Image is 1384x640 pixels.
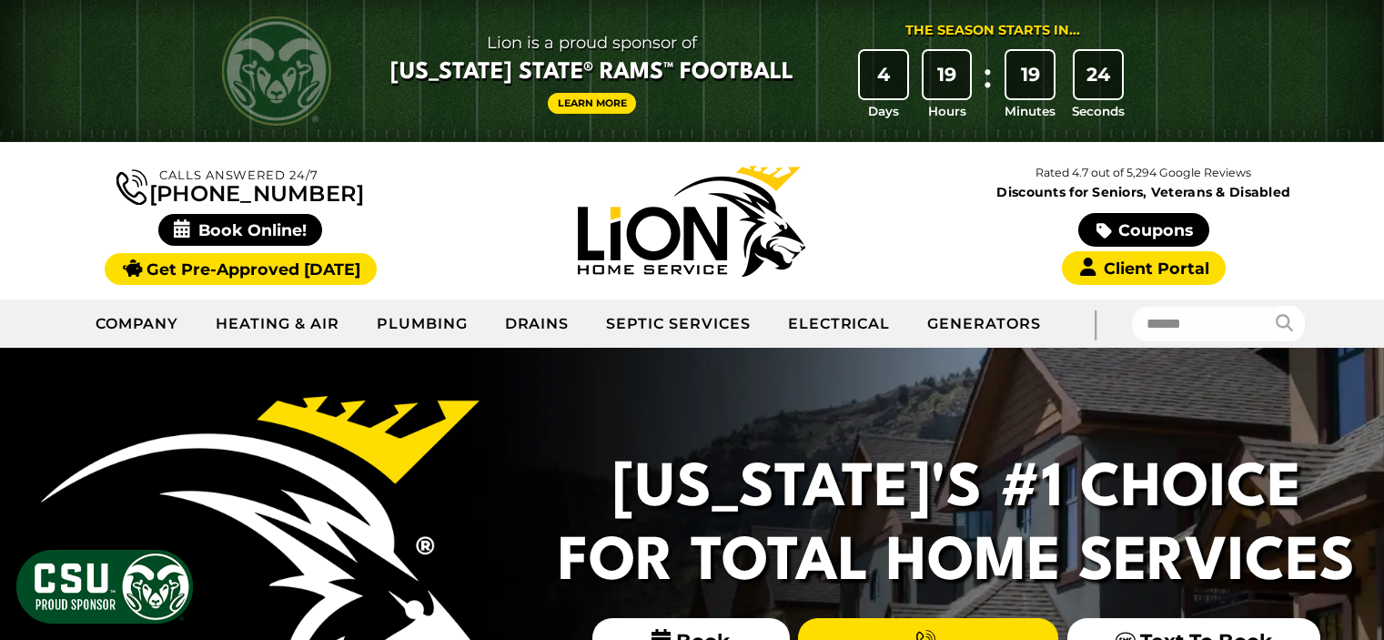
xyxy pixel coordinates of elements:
a: Coupons [1078,213,1209,247]
a: Get Pre-Approved [DATE] [105,253,377,285]
a: Client Portal [1062,251,1226,285]
div: | [1059,300,1132,348]
p: Rated 4.7 out of 5,294 Google Reviews [918,163,1369,183]
img: Lion Home Service [578,166,805,277]
div: 19 [924,51,971,98]
span: Seconds [1072,102,1125,120]
a: Plumbing [359,301,487,347]
span: Discounts for Seniors, Veterans & Disabled [922,186,1366,198]
a: Generators [909,301,1059,347]
span: Minutes [1005,102,1056,120]
img: CSU Rams logo [222,16,331,126]
span: [US_STATE] State® Rams™ Football [390,57,793,88]
h2: [US_STATE]'s #1 Choice For Total Home Services [547,453,1366,600]
a: Electrical [770,301,910,347]
a: Learn More [548,93,637,114]
span: Lion is a proud sponsor of [390,28,793,57]
span: Book Online! [158,214,323,246]
a: Septic Services [588,301,769,347]
a: Drains [487,301,589,347]
div: 24 [1075,51,1122,98]
a: Heating & Air [197,301,358,347]
span: Hours [928,102,966,120]
div: : [978,51,996,121]
span: Days [868,102,899,120]
a: [PHONE_NUMBER] [116,166,364,205]
a: Company [77,301,198,347]
div: 4 [860,51,907,98]
div: 19 [1006,51,1054,98]
div: The Season Starts in... [905,21,1080,41]
img: CSU Sponsor Badge [14,547,196,626]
